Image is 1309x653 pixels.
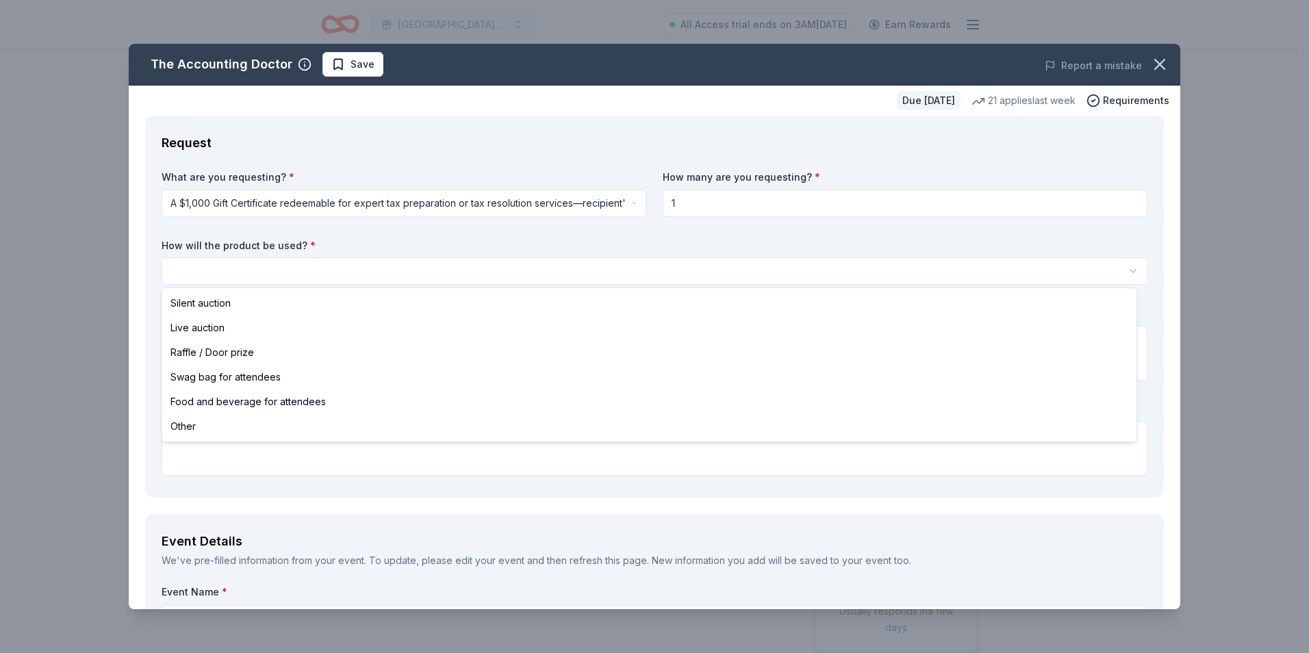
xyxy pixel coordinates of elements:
[170,344,254,361] span: Raffle / Door prize
[398,16,507,33] span: [GEOGRAPHIC_DATA] for [MEDICAL_DATA] Golf Tournament Fundraiser
[170,369,281,385] span: Swag bag for attendees
[170,418,196,435] span: Other
[170,320,225,336] span: Live auction
[170,295,231,311] span: Silent auction
[170,394,326,410] span: Food and beverage for attendees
